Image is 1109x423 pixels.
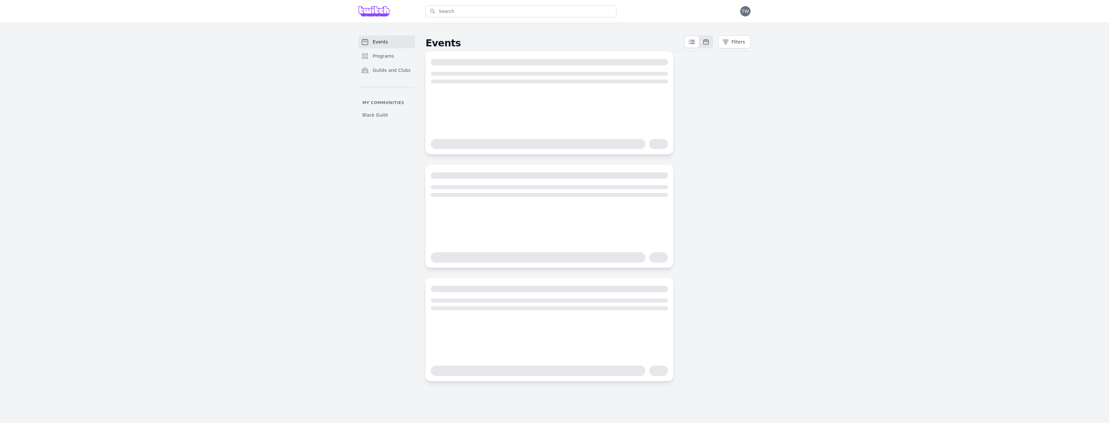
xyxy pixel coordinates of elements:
[358,50,415,62] a: Programs
[426,5,616,17] input: Search
[718,35,751,48] button: Filters
[358,64,415,77] a: Guilds and Clubs
[742,9,749,14] span: TW
[358,35,415,48] a: Events
[358,100,415,105] p: My communities
[373,39,388,45] span: Events
[362,112,388,118] span: Black Guild
[358,6,389,16] img: Grove
[373,53,394,59] span: Programs
[426,37,684,49] h2: Events
[373,67,411,73] span: Guilds and Clubs
[740,6,751,16] button: TW
[358,109,415,121] a: Black Guild
[358,35,415,121] nav: Sidebar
